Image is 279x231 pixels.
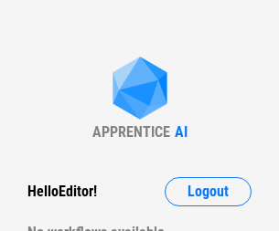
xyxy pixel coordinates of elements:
button: Logout [165,177,252,206]
div: Hello Editor ! [27,177,97,206]
div: AI [175,123,188,141]
span: Logout [188,184,229,199]
div: APPRENTICE [92,123,170,141]
img: Apprentice AI [103,57,177,123]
